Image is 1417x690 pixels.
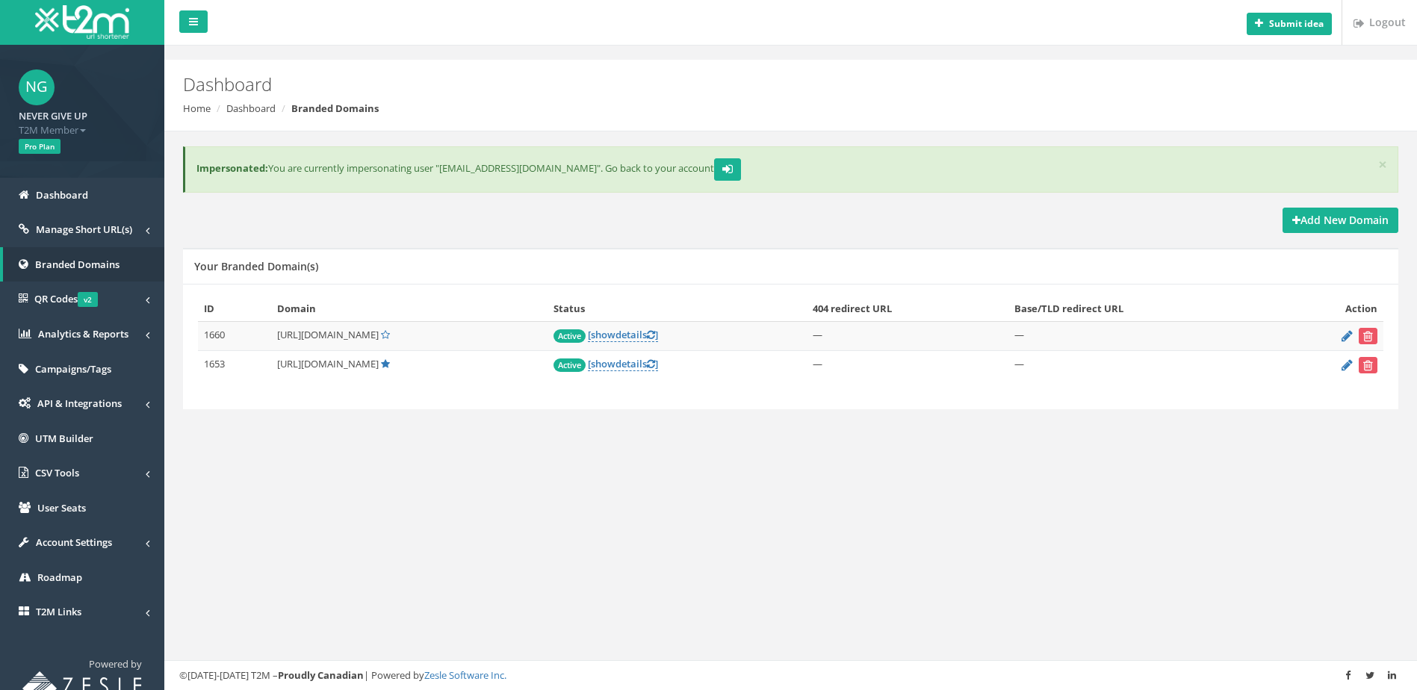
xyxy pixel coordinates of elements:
a: Add New Domain [1283,208,1398,233]
a: Home [183,102,211,115]
span: CSV Tools [35,466,79,479]
span: show [591,328,616,341]
span: Branded Domains [35,258,120,271]
a: [showdetails] [588,357,658,371]
span: UTM Builder [35,432,93,445]
span: Dashboard [36,188,88,202]
span: NG [19,69,55,105]
td: — [807,351,1009,380]
span: Active [554,358,586,372]
td: 1660 [198,322,271,351]
span: T2M Links [36,605,81,618]
span: Active [554,329,586,343]
th: Action [1277,296,1383,322]
th: Base/TLD redirect URL [1008,296,1277,322]
img: T2M [35,5,129,39]
th: Status [548,296,806,322]
b: Submit idea [1269,17,1324,30]
div: You are currently impersonating user "[EMAIL_ADDRESS][DOMAIN_NAME]". Go back to your account [183,146,1398,193]
span: v2 [78,292,98,307]
span: [URL][DOMAIN_NAME] [277,357,379,370]
th: 404 redirect URL [807,296,1009,322]
span: QR Codes [34,292,98,305]
span: show [591,357,616,370]
span: T2M Member [19,123,146,137]
th: ID [198,296,271,322]
td: — [807,322,1009,351]
span: API & Integrations [37,397,122,410]
span: Pro Plan [19,139,61,154]
a: Set Default [381,328,390,341]
strong: Proudly Canadian [278,668,364,682]
b: Impersonated: [196,161,268,175]
h2: Dashboard [183,75,1192,94]
a: NEVER GIVE UP T2M Member [19,105,146,137]
button: Submit idea [1247,13,1332,35]
span: Account Settings [36,535,112,549]
button: × [1378,157,1387,172]
td: 1653 [198,351,271,380]
span: [URL][DOMAIN_NAME] [277,328,379,341]
a: Dashboard [226,102,276,115]
th: Domain [271,296,548,322]
span: Campaigns/Tags [35,362,111,376]
span: Analytics & Reports [38,327,128,341]
strong: Branded Domains [291,102,379,115]
a: [showdetails] [588,328,658,342]
strong: Add New Domain [1292,213,1389,227]
strong: NEVER GIVE UP [19,109,87,122]
a: Zesle Software Inc. [424,668,506,682]
td: — [1008,351,1277,380]
span: Powered by [89,657,142,671]
td: — [1008,322,1277,351]
span: Manage Short URL(s) [36,223,132,236]
span: Roadmap [37,571,82,584]
div: ©[DATE]-[DATE] T2M – | Powered by [179,668,1402,683]
span: User Seats [37,501,86,515]
h5: Your Branded Domain(s) [194,261,318,272]
a: Default [381,357,390,370]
